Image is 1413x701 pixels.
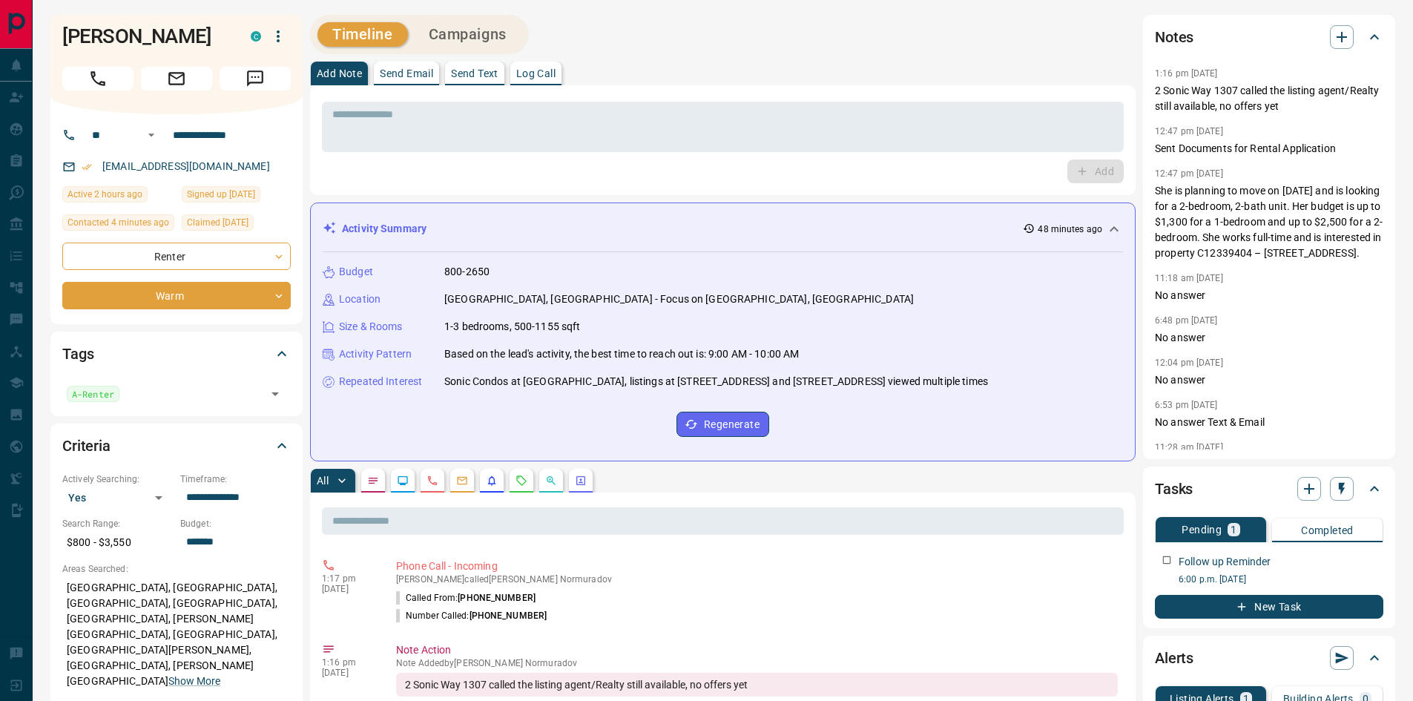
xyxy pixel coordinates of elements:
[339,374,422,389] p: Repeated Interest
[62,428,291,464] div: Criteria
[1301,525,1354,536] p: Completed
[82,162,92,172] svg: Email Verified
[444,264,490,280] p: 800-2650
[339,292,381,307] p: Location
[182,186,291,207] div: Mon Jul 07 2025
[397,475,409,487] svg: Lead Browsing Activity
[380,68,433,79] p: Send Email
[1155,273,1223,283] p: 11:18 am [DATE]
[396,673,1118,697] div: 2 Sonic Way 1307 called the listing agent/Realty still available, no offers yet
[414,22,521,47] button: Campaigns
[367,475,379,487] svg: Notes
[1155,315,1218,326] p: 6:48 pm [DATE]
[180,517,291,530] p: Budget:
[1155,168,1223,179] p: 12:47 pm [DATE]
[1231,524,1236,535] p: 1
[322,668,374,678] p: [DATE]
[1155,372,1383,388] p: No answer
[1179,554,1271,570] p: Follow up Reminder
[444,292,914,307] p: [GEOGRAPHIC_DATA], [GEOGRAPHIC_DATA] - Focus on [GEOGRAPHIC_DATA], [GEOGRAPHIC_DATA]
[1155,68,1218,79] p: 1:16 pm [DATE]
[62,336,291,372] div: Tags
[1155,25,1193,49] h2: Notes
[62,24,228,48] h1: [PERSON_NAME]
[545,475,557,487] svg: Opportunities
[62,434,111,458] h2: Criteria
[62,186,174,207] div: Wed Aug 13 2025
[396,658,1118,668] p: Note Added by [PERSON_NAME] Normuradov
[676,412,769,437] button: Regenerate
[62,517,173,530] p: Search Range:
[187,187,255,202] span: Signed up [DATE]
[1155,183,1383,261] p: She is planning to move on [DATE] and is looking for a 2-bedroom, 2-bath unit. Her budget is up t...
[444,374,988,389] p: Sonic Condos at [GEOGRAPHIC_DATA], listings at [STREET_ADDRESS] and [STREET_ADDRESS] viewed multi...
[1155,400,1218,410] p: 6:53 pm [DATE]
[317,68,362,79] p: Add Note
[322,584,374,594] p: [DATE]
[1155,415,1383,430] p: No answer Text & Email
[1155,330,1383,346] p: No answer
[516,68,556,79] p: Log Call
[142,126,160,144] button: Open
[451,68,498,79] p: Send Text
[1155,471,1383,507] div: Tasks
[72,386,114,401] span: A-Renter
[1155,595,1383,619] button: New Task
[62,67,134,90] span: Call
[1155,126,1223,136] p: 12:47 pm [DATE]
[62,486,173,510] div: Yes
[339,319,403,335] p: Size & Rooms
[265,384,286,404] button: Open
[516,475,527,487] svg: Requests
[62,562,291,576] p: Areas Searched:
[62,530,173,555] p: $800 - $3,550
[322,573,374,584] p: 1:17 pm
[1155,477,1193,501] h2: Tasks
[1155,288,1383,303] p: No answer
[342,221,426,237] p: Activity Summary
[67,187,142,202] span: Active 2 hours ago
[458,593,536,603] span: [PHONE_NUMBER]
[1155,83,1383,114] p: 2 Sonic Way 1307 called the listing agent/Realty still available, no offers yet
[396,609,547,622] p: Number Called:
[1155,442,1223,452] p: 11:28 am [DATE]
[62,243,291,270] div: Renter
[444,346,799,362] p: Based on the lead's activity, the best time to reach out is: 9:00 AM - 10:00 AM
[62,342,93,366] h2: Tags
[444,319,581,335] p: 1-3 bedrooms, 500-1155 sqft
[456,475,468,487] svg: Emails
[180,473,291,486] p: Timeframe:
[141,67,212,90] span: Email
[1155,141,1383,157] p: Sent Documents for Rental Application
[62,576,291,694] p: [GEOGRAPHIC_DATA], [GEOGRAPHIC_DATA], [GEOGRAPHIC_DATA], [GEOGRAPHIC_DATA], [GEOGRAPHIC_DATA], [P...
[62,282,291,309] div: Warm
[220,67,291,90] span: Message
[486,475,498,487] svg: Listing Alerts
[317,22,408,47] button: Timeline
[62,473,173,486] p: Actively Searching:
[396,559,1118,574] p: Phone Call - Incoming
[426,475,438,487] svg: Calls
[67,215,169,230] span: Contacted 4 minutes ago
[1155,19,1383,55] div: Notes
[1038,223,1102,236] p: 48 minutes ago
[1155,358,1223,368] p: 12:04 pm [DATE]
[339,346,412,362] p: Activity Pattern
[102,160,270,172] a: [EMAIL_ADDRESS][DOMAIN_NAME]
[182,214,291,235] div: Thu Jul 24 2025
[396,591,536,605] p: Called From:
[396,642,1118,658] p: Note Action
[1155,640,1383,676] div: Alerts
[575,475,587,487] svg: Agent Actions
[168,674,220,689] button: Show More
[323,215,1123,243] div: Activity Summary48 minutes ago
[396,574,1118,585] p: [PERSON_NAME] called [PERSON_NAME] Normuradov
[1179,573,1383,586] p: 6:00 p.m. [DATE]
[1182,524,1222,535] p: Pending
[322,657,374,668] p: 1:16 pm
[187,215,248,230] span: Claimed [DATE]
[339,264,373,280] p: Budget
[1155,646,1193,670] h2: Alerts
[251,31,261,42] div: condos.ca
[470,611,547,621] span: [PHONE_NUMBER]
